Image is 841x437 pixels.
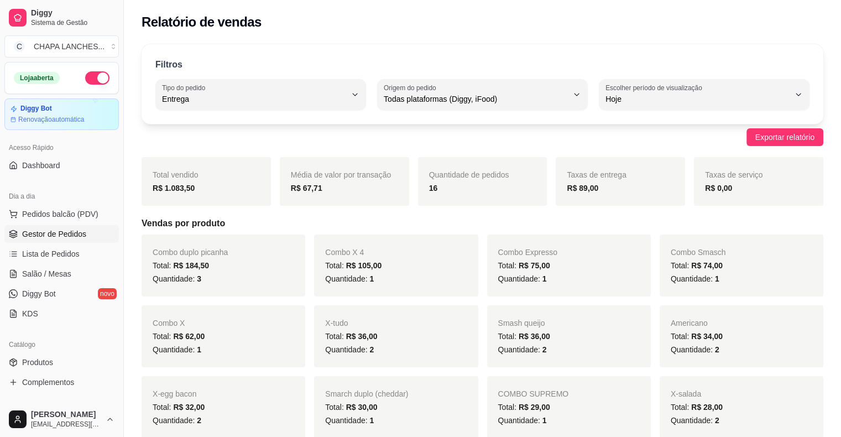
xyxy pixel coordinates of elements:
[4,205,119,223] button: Pedidos balcão (PDV)
[162,83,209,92] label: Tipo do pedido
[542,274,547,283] span: 1
[671,274,719,283] span: Quantidade:
[346,332,378,341] span: R$ 36,00
[22,357,53,368] span: Produtos
[291,170,391,179] span: Média de valor por transação
[14,72,60,84] div: Loja aberta
[498,416,547,425] span: Quantidade:
[567,184,598,193] strong: R$ 89,00
[671,261,723,270] span: Total:
[705,170,762,179] span: Taxas de serviço
[605,83,706,92] label: Escolher período de visualização
[498,403,550,412] span: Total:
[498,332,550,341] span: Total:
[173,332,205,341] span: R$ 62,00
[4,353,119,371] a: Produtos
[153,389,196,398] span: X-egg bacon
[31,18,114,27] span: Sistema de Gestão
[22,209,98,220] span: Pedidos balcão (PDV)
[369,416,374,425] span: 1
[153,261,209,270] span: Total:
[671,345,719,354] span: Quantidade:
[4,406,119,433] button: [PERSON_NAME][EMAIL_ADDRESS][DOMAIN_NAME]
[4,373,119,391] a: Complementos
[153,170,199,179] span: Total vendido
[142,217,823,230] h5: Vendas por produto
[498,319,545,327] span: Smash queijo
[325,274,374,283] span: Quantidade:
[155,58,182,71] p: Filtros
[153,345,201,354] span: Quantidade:
[22,248,80,259] span: Lista de Pedidos
[14,41,25,52] span: C
[605,93,790,105] span: Hoje
[542,416,547,425] span: 1
[31,420,101,429] span: [EMAIL_ADDRESS][DOMAIN_NAME]
[671,319,708,327] span: Americano
[498,389,569,398] span: COMBO SUPREMO
[4,336,119,353] div: Catálogo
[671,389,701,398] span: X-salada
[377,79,588,110] button: Origem do pedidoTodas plataformas (Diggy, iFood)
[519,332,550,341] span: R$ 36,00
[4,285,119,303] a: Diggy Botnovo
[746,128,823,146] button: Exportar relatório
[291,184,322,193] strong: R$ 67,71
[325,319,348,327] span: X-tudo
[85,71,109,85] button: Alterar Status
[671,332,723,341] span: Total:
[4,35,119,58] button: Select a team
[153,332,205,341] span: Total:
[755,131,814,143] span: Exportar relatório
[173,261,209,270] span: R$ 184,50
[4,4,119,31] a: DiggySistema de Gestão
[197,416,201,425] span: 2
[369,345,374,354] span: 2
[498,274,547,283] span: Quantidade:
[599,79,809,110] button: Escolher período de visualizaçãoHoje
[705,184,732,193] strong: R$ 0,00
[325,403,377,412] span: Total:
[153,319,185,327] span: Combo X
[429,184,438,193] strong: 16
[4,157,119,174] a: Dashboard
[162,93,346,105] span: Entrega
[22,288,56,299] span: Diggy Bot
[691,403,723,412] span: R$ 28,00
[4,188,119,205] div: Dia a dia
[671,403,723,412] span: Total:
[325,416,374,425] span: Quantidade:
[22,308,38,319] span: KDS
[197,345,201,354] span: 1
[4,245,119,263] a: Lista de Pedidos
[346,403,378,412] span: R$ 30,00
[153,184,195,193] strong: R$ 1.083,50
[155,79,366,110] button: Tipo do pedidoEntrega
[519,403,550,412] span: R$ 29,00
[369,274,374,283] span: 1
[153,416,201,425] span: Quantidade:
[691,332,723,341] span: R$ 34,00
[4,139,119,157] div: Acesso Rápido
[34,41,105,52] div: CHAPA LANCHES ...
[519,261,550,270] span: R$ 75,00
[142,13,262,31] h2: Relatório de vendas
[22,228,86,240] span: Gestor de Pedidos
[429,170,509,179] span: Quantidade de pedidos
[22,268,71,279] span: Salão / Mesas
[20,105,52,113] article: Diggy Bot
[22,377,74,388] span: Complementos
[325,261,382,270] span: Total:
[197,274,201,283] span: 3
[715,274,719,283] span: 1
[4,225,119,243] a: Gestor de Pedidos
[173,403,205,412] span: R$ 32,00
[22,160,60,171] span: Dashboard
[671,416,719,425] span: Quantidade:
[715,345,719,354] span: 2
[325,345,374,354] span: Quantidade:
[4,98,119,130] a: Diggy BotRenovaçãoautomática
[346,261,382,270] span: R$ 105,00
[671,248,726,257] span: Combo Smasch
[4,265,119,283] a: Salão / Mesas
